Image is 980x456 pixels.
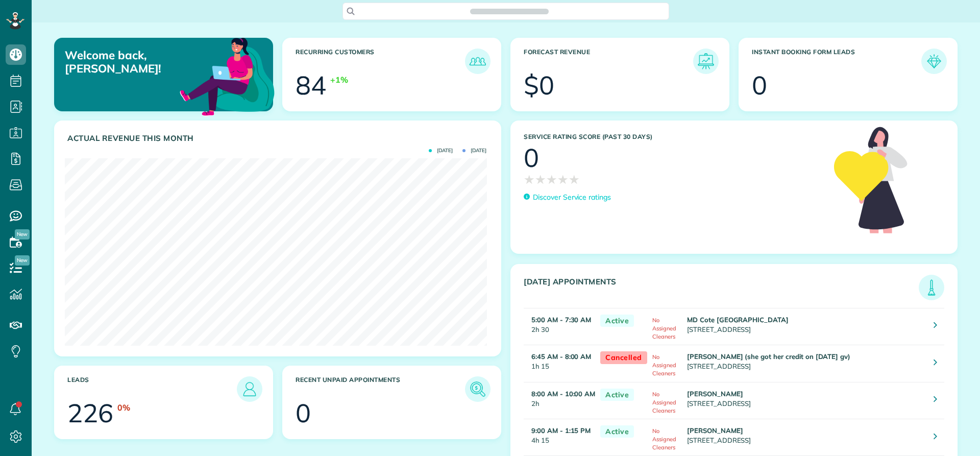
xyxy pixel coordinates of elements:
h3: Recent unpaid appointments [296,376,465,402]
td: 2h 30 [524,308,595,345]
div: 226 [67,400,113,426]
span: No Assigned Cleaners [652,391,676,414]
td: [STREET_ADDRESS] [684,419,926,455]
h3: Instant Booking Form Leads [752,49,921,74]
h3: Actual Revenue this month [67,134,491,143]
span: [DATE] [462,148,486,153]
p: Welcome back, [PERSON_NAME]! [65,49,203,76]
span: Active [600,425,634,438]
a: Discover Service ratings [524,192,611,203]
h3: [DATE] Appointments [524,277,919,300]
strong: [PERSON_NAME] (she got her credit on [DATE] gv) [687,352,850,361]
td: 1h 15 [524,345,595,382]
img: icon_recurring_customers-cf858462ba22bcd05b5a5880d41d6543d210077de5bb9ebc9590e49fd87d84ed.png [468,51,488,71]
div: +1% [330,74,348,86]
span: No Assigned Cleaners [652,317,676,340]
span: ★ [557,171,569,188]
h3: Forecast Revenue [524,49,693,74]
img: icon_unpaid_appointments-47b8ce3997adf2238b356f14209ab4cced10bd1f174958f3ca8f1d0dd7fffeee.png [468,379,488,399]
div: 84 [296,73,326,98]
td: 4h 15 [524,419,595,455]
strong: [PERSON_NAME] [687,426,743,435]
img: icon_leads-1bed01f49abd5b7fead27621c3d59655bb73ed531f8eeb49469d10e621d6b896.png [239,379,260,399]
td: [STREET_ADDRESS] [684,382,926,419]
span: [DATE] [429,148,453,153]
strong: 5:00 AM - 7:30 AM [531,316,591,324]
span: ★ [546,171,557,188]
img: dashboard_welcome-42a62b7d889689a78055ac9021e634bf52bae3f8056760290aed330b23ab8690.png [178,26,277,125]
div: 0 [752,73,767,98]
span: Active [600,315,634,327]
div: $0 [524,73,554,98]
h3: Leads [67,376,237,402]
span: No Assigned Cleaners [652,427,676,451]
strong: MD Cote [GEOGRAPHIC_DATA] [687,316,789,324]
span: Active [600,389,634,401]
div: 0 [524,145,539,171]
td: 2h [524,382,595,419]
td: [STREET_ADDRESS] [684,345,926,382]
strong: 6:45 AM - 8:00 AM [531,352,591,361]
p: Discover Service ratings [533,192,611,203]
img: icon_form_leads-04211a6a04a5b2264e4ee56bc0799ec3eb69b7e499cbb523a139df1d13a81ae0.png [924,51,944,71]
span: Cancelled [600,351,647,364]
strong: 8:00 AM - 10:00 AM [531,390,595,398]
span: Search ZenMaid… [480,6,538,16]
strong: [PERSON_NAME] [687,390,743,398]
h3: Recurring Customers [296,49,465,74]
td: [STREET_ADDRESS] [684,308,926,345]
h3: Service Rating score (past 30 days) [524,133,824,140]
img: icon_todays_appointments-901f7ab196bb0bea1936b74009e4eb5ffbc2d2711fa7634e0d609ed5ef32b18b.png [921,277,942,298]
strong: 9:00 AM - 1:15 PM [531,426,591,435]
span: New [15,255,30,266]
div: 0 [296,400,311,426]
span: ★ [569,171,580,188]
div: 0% [117,402,130,414]
img: icon_forecast_revenue-8c13a41c7ed35a8dcfafea3cbb826a0462acb37728057bba2d056411b612bbbe.png [696,51,716,71]
span: New [15,229,30,239]
span: ★ [524,171,535,188]
span: ★ [535,171,546,188]
span: No Assigned Cleaners [652,353,676,377]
